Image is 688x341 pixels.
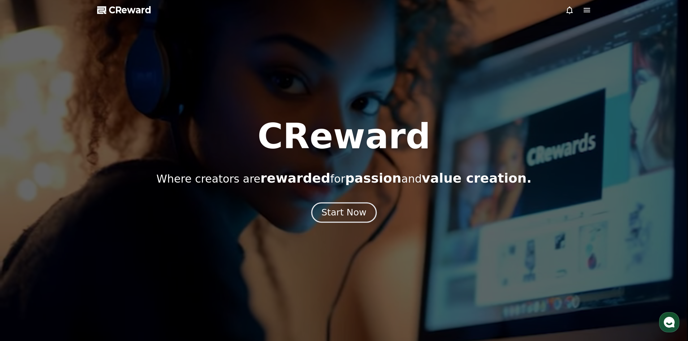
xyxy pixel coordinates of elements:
span: Settings [107,240,125,245]
a: Settings [93,229,139,247]
span: value creation. [422,171,532,185]
a: Start Now [313,210,375,217]
div: Start Now [321,206,366,219]
span: passion [345,171,402,185]
p: Where creators are for and [156,171,532,185]
span: Home [18,240,31,245]
a: Messages [48,229,93,247]
h1: CReward [258,119,430,154]
span: Messages [60,240,81,246]
span: CReward [109,4,151,16]
button: Start Now [311,202,377,223]
a: Home [2,229,48,247]
span: rewarded [260,171,330,185]
a: CReward [97,4,151,16]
